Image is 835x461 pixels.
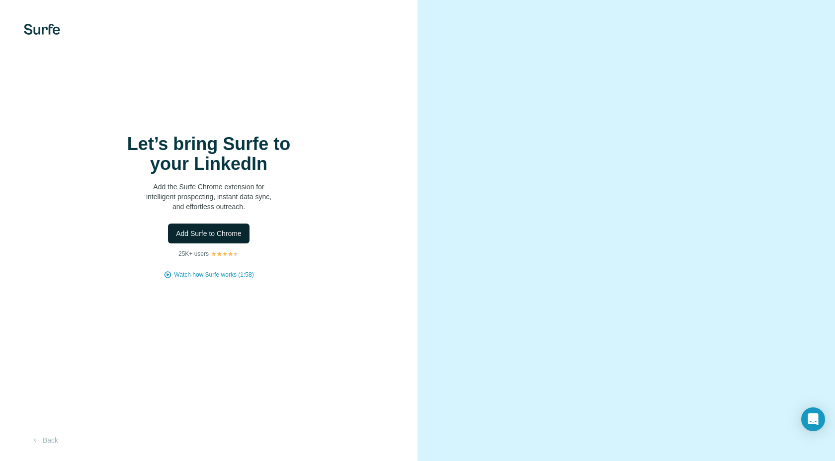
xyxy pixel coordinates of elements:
[109,182,308,212] p: Add the Surfe Chrome extension for intelligent prospecting, instant data sync, and effortless out...
[24,431,65,449] button: Back
[801,407,825,431] div: Open Intercom Messenger
[109,134,308,174] h1: Let’s bring Surfe to your LinkedIn
[24,24,60,35] img: Surfe's logo
[178,249,209,258] p: 25K+ users
[168,224,250,243] button: Add Surfe to Chrome
[211,251,239,257] img: Rating Stars
[174,270,253,279] button: Watch how Surfe works (1:58)
[176,229,242,238] span: Add Surfe to Chrome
